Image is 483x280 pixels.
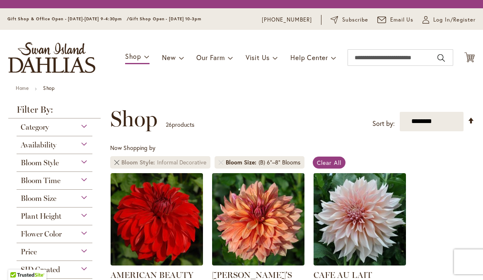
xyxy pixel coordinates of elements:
span: Shop [110,106,157,131]
span: Plant Height [21,212,61,221]
div: (B) 6"–8" Blooms [258,158,300,167]
span: Log In/Register [433,16,476,24]
a: CAFE AU LAIT [314,270,372,280]
span: Price [21,247,37,256]
a: store logo [8,42,95,73]
span: Email Us [390,16,414,24]
a: Remove Bloom Style Informal Decorative [114,160,119,165]
img: Andy's Legacy [212,173,304,266]
span: Bloom Size [21,194,56,203]
img: Café Au Lait [314,173,406,266]
span: Help Center [290,53,328,62]
span: Now Shopping by [110,144,155,152]
img: AMERICAN BEAUTY [111,173,203,266]
span: Subscribe [342,16,368,24]
span: Category [21,123,49,132]
span: Clear All [317,159,341,167]
span: Bloom Style [21,158,59,167]
span: Gift Shop & Office Open - [DATE]-[DATE] 9-4:30pm / [7,16,129,22]
a: Café Au Lait [314,259,406,267]
span: Visit Us [246,53,270,62]
a: Remove Bloom Size (B) 6"–8" Blooms [219,160,224,165]
span: Availability [21,140,56,150]
span: New [162,53,176,62]
strong: Filter By: [8,105,101,118]
span: Bloom Time [21,176,60,185]
a: Home [16,85,29,91]
span: 26 [166,121,172,128]
a: AMERICAN BEAUTY [111,270,193,280]
span: Bloom Size [226,158,258,167]
iframe: Launch Accessibility Center [6,251,29,274]
span: Gift Shop Open - [DATE] 10-3pm [129,16,201,22]
a: AMERICAN BEAUTY [111,259,203,267]
span: Our Farm [196,53,225,62]
p: products [166,118,194,131]
span: Bloom Style [121,158,157,167]
a: Subscribe [331,16,368,24]
span: Shop [125,52,141,60]
a: Clear All [313,157,345,169]
a: Email Us [377,16,414,24]
strong: Shop [43,85,55,91]
div: Informal Decorative [157,158,206,167]
a: Log In/Register [423,16,476,24]
label: Sort by: [372,116,395,131]
button: Search [437,51,445,65]
a: [PHONE_NUMBER] [262,16,312,24]
span: Flower Color [21,229,62,239]
span: SID Created [21,265,60,274]
a: Andy's Legacy [212,259,304,267]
